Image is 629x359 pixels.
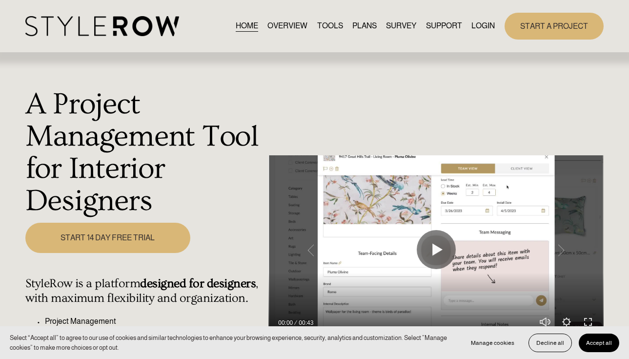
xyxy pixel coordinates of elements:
[10,333,454,352] p: Select “Accept all” to agree to our use of cookies and similar technologies to enhance your brows...
[25,223,190,253] a: START 14 DAY FREE TRIAL
[471,20,495,33] a: LOGIN
[25,88,264,217] h1: A Project Management Tool for Interior Designers
[25,276,264,305] h4: StyleRow is a platform , with maximum flexibility and organization.
[140,276,256,291] strong: designed for designers
[536,339,564,346] span: Decline all
[317,20,343,33] a: TOOLS
[45,316,264,327] p: Project Management
[464,334,522,352] button: Manage cookies
[386,20,416,33] a: SURVEY
[352,20,377,33] a: PLANS
[426,20,462,32] span: SUPPORT
[278,318,295,328] div: Current time
[505,13,604,40] a: START A PROJECT
[586,339,612,346] span: Accept all
[267,20,307,33] a: OVERVIEW
[579,334,619,352] button: Accept all
[236,20,258,33] a: HOME
[417,230,456,269] button: Play
[25,16,179,36] img: StyleRow
[528,334,572,352] button: Decline all
[295,318,316,328] div: Duration
[426,20,462,33] a: folder dropdown
[471,339,514,346] span: Manage cookies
